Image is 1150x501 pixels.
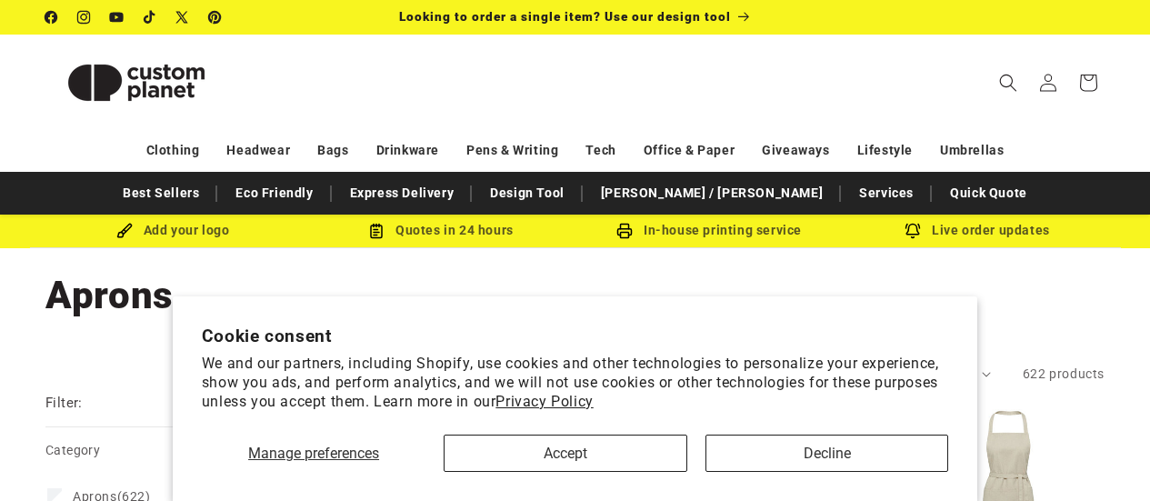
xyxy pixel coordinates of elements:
iframe: Chat Widget [1059,414,1150,501]
img: Order updates [905,223,921,239]
h1: Aprons [45,271,1105,320]
a: Quick Quote [941,177,1036,209]
a: Privacy Policy [495,393,593,410]
a: Best Sellers [114,177,208,209]
p: We and our partners, including Shopify, use cookies and other technologies to personalize your ex... [202,355,949,411]
a: Design Tool [481,177,574,209]
img: Order Updates Icon [368,223,385,239]
a: Giveaways [762,135,829,166]
a: Bags [317,135,348,166]
img: Brush Icon [116,223,133,239]
a: Headwear [226,135,290,166]
a: [PERSON_NAME] / [PERSON_NAME] [592,177,832,209]
span: Manage preferences [248,445,379,462]
h2: Filter: [45,393,83,414]
a: Office & Paper [644,135,735,166]
a: Tech [585,135,615,166]
div: Quotes in 24 hours [307,219,575,242]
summary: Search [988,63,1028,103]
div: In-house printing service [575,219,844,242]
h2: Cookie consent [202,326,949,346]
a: Umbrellas [940,135,1004,166]
a: Custom Planet [39,35,235,130]
summary: Category (0 selected) [45,427,282,474]
img: In-house printing [616,223,633,239]
button: Decline [705,435,948,472]
a: Eco Friendly [226,177,322,209]
div: Add your logo [39,219,307,242]
img: Custom Planet [45,42,227,124]
span: Category [45,443,100,457]
a: Pens & Writing [466,135,558,166]
div: Live order updates [844,219,1112,242]
a: Clothing [146,135,200,166]
a: Drinkware [376,135,439,166]
a: Services [850,177,923,209]
a: Express Delivery [341,177,464,209]
a: Lifestyle [857,135,913,166]
button: Accept [444,435,686,472]
span: Looking to order a single item? Use our design tool [399,9,731,24]
span: 622 products [1023,366,1105,381]
button: Manage preferences [202,435,426,472]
